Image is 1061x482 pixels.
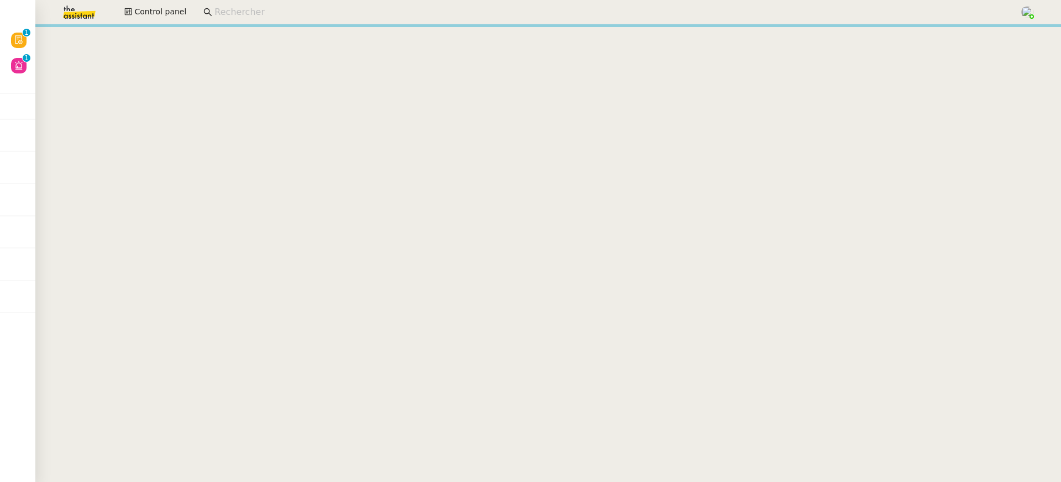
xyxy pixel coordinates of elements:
nz-badge-sup: 1 [23,54,30,62]
span: Control panel [134,6,186,18]
img: users%2FyQfMwtYgTqhRP2YHWHmG2s2LYaD3%2Favatar%2Fprofile-pic.png [1021,6,1033,18]
p: 1 [24,29,29,39]
input: Rechercher [214,5,1009,20]
p: 1 [24,54,29,64]
nz-badge-sup: 1 [23,29,30,36]
button: Control panel [118,4,193,20]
